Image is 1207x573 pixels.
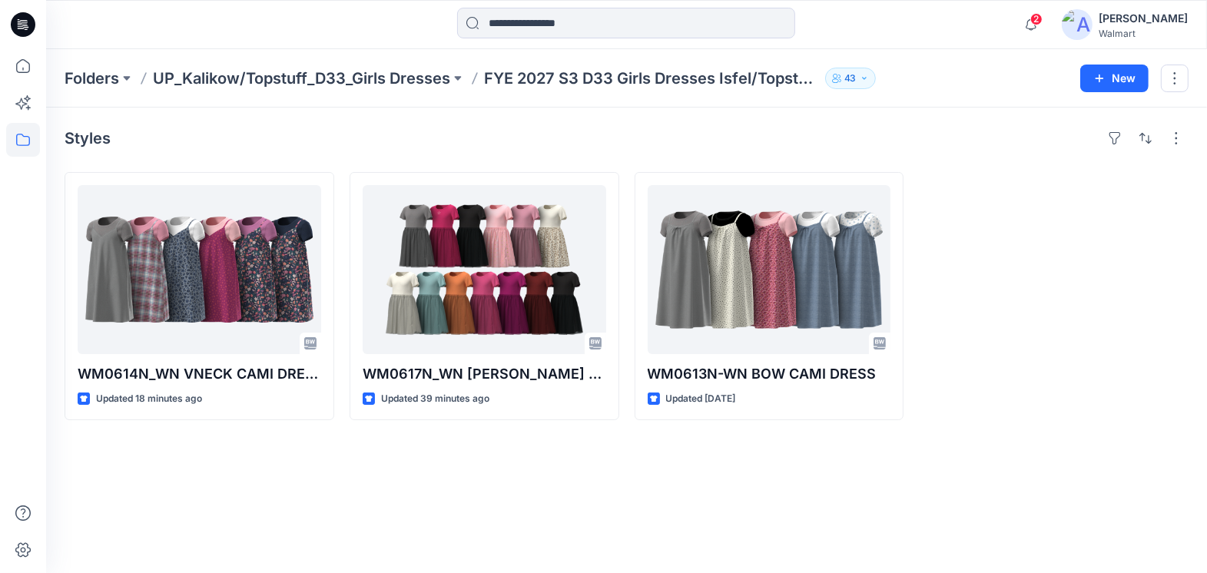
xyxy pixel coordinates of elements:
p: FYE 2027 S3 D33 Girls Dresses Isfel/Topstuff [484,68,819,89]
div: [PERSON_NAME] [1099,9,1188,28]
p: Updated [DATE] [666,391,736,407]
a: WM0613N-WN BOW CAMI DRESS [648,185,891,354]
a: UP_Kalikow/Topstuff_D33_Girls Dresses [153,68,450,89]
p: 43 [844,70,857,87]
span: 2 [1030,13,1043,25]
p: Updated 18 minutes ago [96,391,202,407]
p: WM0617N_WN [PERSON_NAME] DRESS [363,363,606,385]
h4: Styles [65,129,111,147]
a: Folders [65,68,119,89]
p: WM0613N-WN BOW CAMI DRESS [648,363,891,385]
a: WM0617N_WN SS TUTU DRESS [363,185,606,354]
p: Updated 39 minutes ago [381,391,489,407]
div: Walmart [1099,28,1188,39]
p: WM0614N_WN VNECK CAMI DRESS [78,363,321,385]
button: New [1080,65,1149,92]
button: 43 [825,68,876,89]
img: avatar [1062,9,1093,40]
a: WM0614N_WN VNECK CAMI DRESS [78,185,321,354]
